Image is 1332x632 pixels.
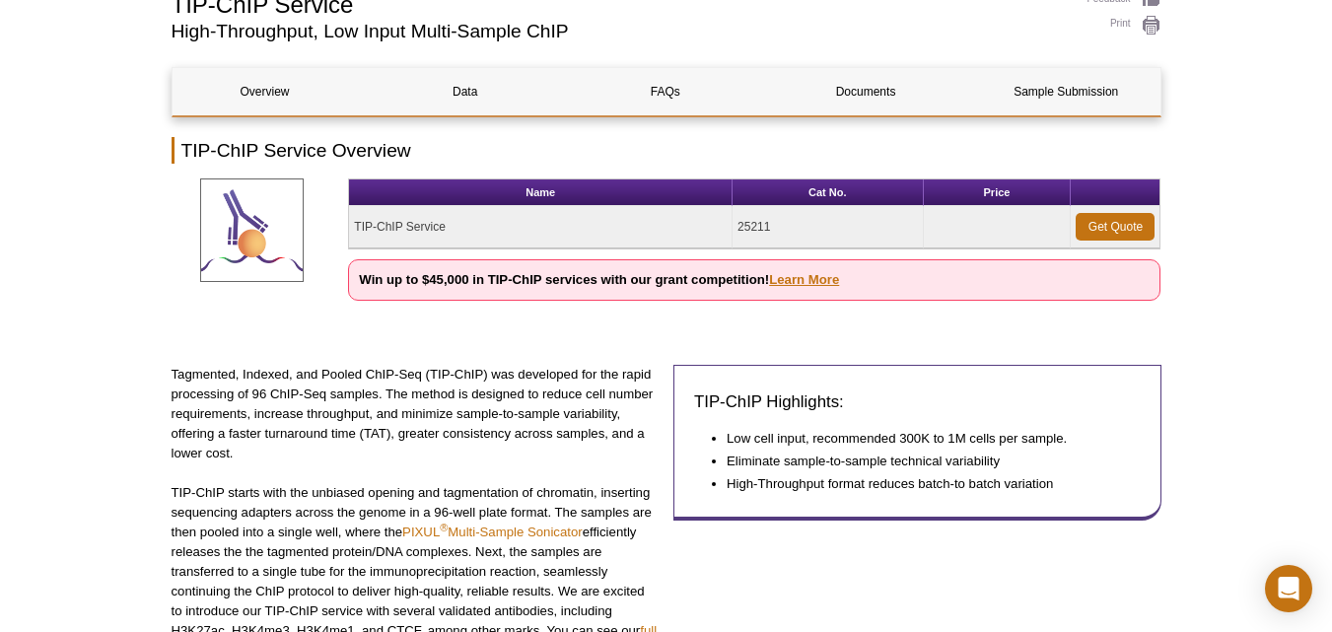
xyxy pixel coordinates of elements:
li: Eliminate sample-to-sample technical variability [727,452,1121,471]
td: 25211 [733,206,923,248]
a: PIXUL®Multi-Sample Sonicator [402,525,583,539]
a: Print [1087,15,1161,36]
h2: High-Throughput, Low Input Multi-Sample ChIP [172,23,1068,40]
a: Sample Submission [973,68,1158,115]
a: Data [373,68,558,115]
strong: Win up to $45,000 in TIP-ChIP services with our grant competition! [359,272,839,287]
th: Name [349,179,733,206]
h3: TIP-ChIP Highlights: [694,390,1141,414]
p: Tagmented, Indexed, and Pooled ChIP-Seq (TIP-ChIP) was developed for the rapid processing of 96 C... [172,365,660,463]
th: Cat No. [733,179,923,206]
div: Open Intercom Messenger [1265,565,1312,612]
li: High-Throughput format reduces batch-to batch variation [727,474,1121,494]
td: TIP-ChIP Service [349,206,733,248]
a: Learn More [769,272,839,287]
a: Overview [173,68,358,115]
a: Documents [773,68,958,115]
sup: ® [440,522,448,533]
a: Get Quote [1076,213,1155,241]
a: FAQs [573,68,758,115]
li: Low cell input, recommended 300K to 1M cells per sample. [727,429,1121,449]
img: TIP-ChIP Service [200,178,304,282]
th: Price [924,179,1072,206]
h2: TIP-ChIP Service Overview [172,137,1161,164]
